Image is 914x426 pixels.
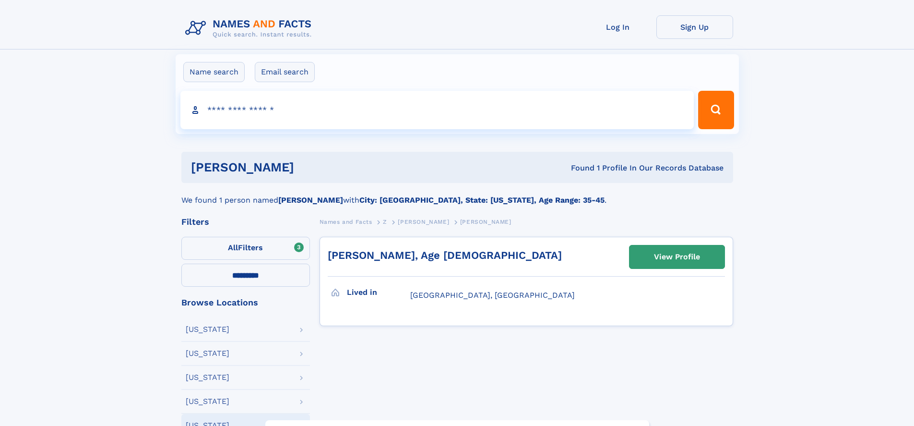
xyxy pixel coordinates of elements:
a: Log In [580,15,656,39]
label: Email search [255,62,315,82]
div: [US_STATE] [186,374,229,381]
input: search input [180,91,694,129]
div: [US_STATE] [186,326,229,333]
button: Search Button [698,91,734,129]
div: Found 1 Profile In Our Records Database [432,163,724,173]
div: [US_STATE] [186,350,229,357]
b: [PERSON_NAME] [278,195,343,205]
h1: [PERSON_NAME] [191,161,433,173]
span: All [228,243,238,252]
span: Z [383,219,387,225]
a: Names and Facts [320,216,372,228]
span: [PERSON_NAME] [398,219,449,225]
a: [PERSON_NAME] [398,216,449,228]
a: [PERSON_NAME], Age [DEMOGRAPHIC_DATA] [328,249,562,261]
label: Filters [181,237,310,260]
a: Sign Up [656,15,733,39]
a: View Profile [629,245,724,268]
div: View Profile [654,246,700,268]
h3: Lived in [347,284,410,301]
label: Name search [183,62,245,82]
a: Z [383,216,387,228]
div: We found 1 person named with . [181,183,733,206]
div: [US_STATE] [186,398,229,405]
b: City: [GEOGRAPHIC_DATA], State: [US_STATE], Age Range: 35-45 [359,195,605,205]
div: Browse Locations [181,298,310,307]
span: [PERSON_NAME] [460,219,511,225]
span: [GEOGRAPHIC_DATA], [GEOGRAPHIC_DATA] [410,291,575,300]
img: Logo Names and Facts [181,15,320,41]
div: Filters [181,218,310,226]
